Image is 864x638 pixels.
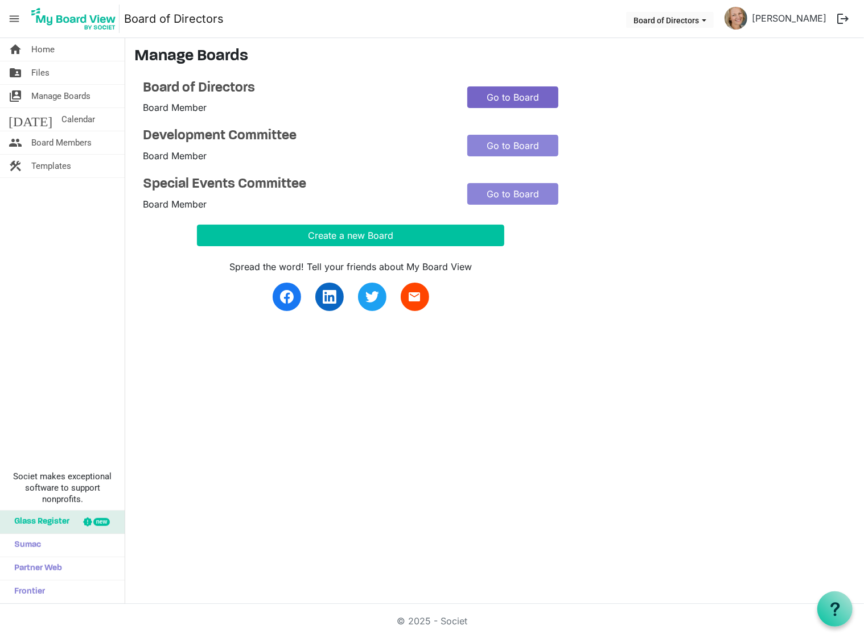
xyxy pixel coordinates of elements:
a: My Board View Logo [28,5,124,33]
span: Frontier [9,581,45,603]
span: Board Member [143,150,207,161]
span: Societ makes exceptional software to support nonprofits. [5,471,120,505]
span: switch_account [9,85,22,107]
span: Partner Web [9,557,62,580]
a: Board of Directors [124,7,224,30]
span: folder_shared [9,61,22,84]
a: Go to Board [467,183,558,205]
button: logout [831,7,855,31]
span: Home [31,38,55,61]
span: Calendar [61,108,95,131]
div: new [93,518,110,526]
h3: Manage Boards [134,47,855,67]
span: [DATE] [9,108,52,131]
span: Board Member [143,198,207,210]
button: Board of Directors dropdownbutton [626,12,714,28]
div: Spread the word! Tell your friends about My Board View [197,260,504,274]
a: email [401,283,429,311]
span: Sumac [9,534,41,557]
span: Glass Register [9,511,69,533]
span: menu [3,8,25,30]
a: © 2025 - Societ [397,615,467,627]
a: Special Events Committee [143,176,450,193]
span: Board Members [31,131,92,154]
a: Development Committee [143,128,450,144]
button: Create a new Board [197,225,504,246]
span: people [9,131,22,154]
span: Templates [31,155,71,177]
a: [PERSON_NAME] [747,7,831,30]
img: My Board View Logo [28,5,120,33]
img: facebook.svg [280,290,294,304]
span: email [408,290,422,304]
a: Go to Board [467,86,558,108]
img: linkedin.svg [323,290,336,304]
img: twitter.svg [365,290,379,304]
span: home [9,38,22,61]
a: Board of Directors [143,80,450,97]
span: construction [9,155,22,177]
a: Go to Board [467,135,558,156]
span: Board Member [143,102,207,113]
span: Files [31,61,50,84]
span: Manage Boards [31,85,90,107]
img: MrdfvEaX0q9_Q39n5ZRc2U0fWUnZOhzmL3BWSnSnh_8sDvUf5E4N0dgoahlv0_aGPKbEk6wxSiXvgrV0S65BXQ_thumb.png [725,7,747,30]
